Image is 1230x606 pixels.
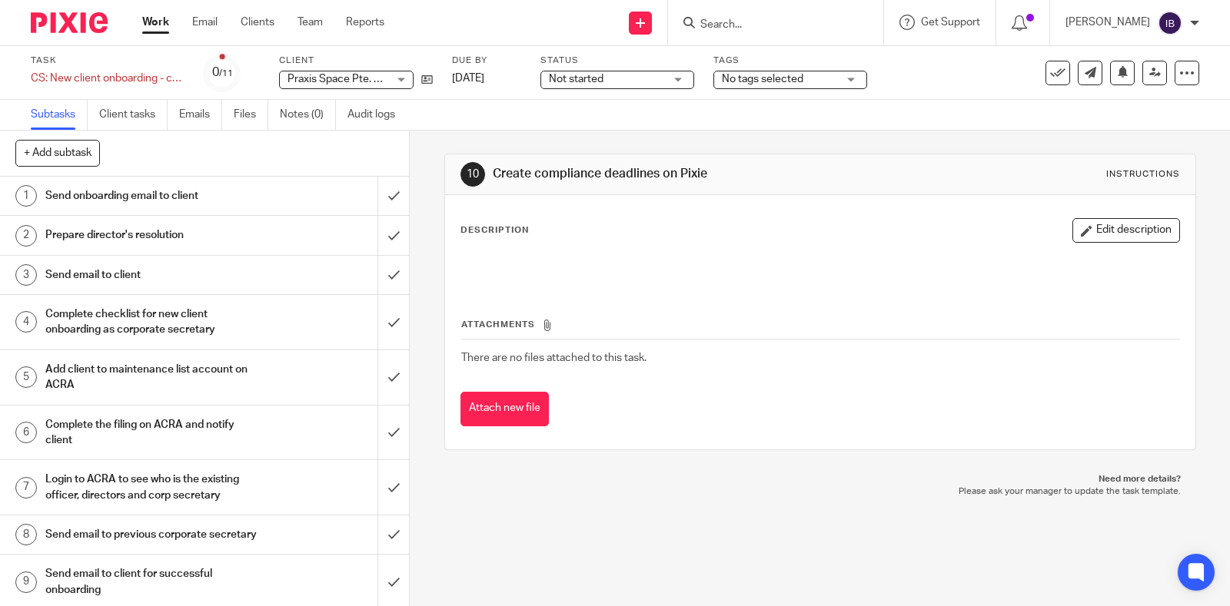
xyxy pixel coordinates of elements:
[45,413,257,452] h1: Complete the filing on ACRA and notify client
[99,100,168,130] a: Client tasks
[699,18,837,32] input: Search
[45,358,257,397] h1: Add client to maintenance list account on ACRA
[15,571,37,593] div: 9
[549,74,603,84] span: Not started
[212,64,233,81] div: 0
[45,303,257,342] h1: Complete checklist for new client onboarding as corporate secretary
[15,264,37,286] div: 3
[713,55,867,67] label: Tags
[460,473,1181,485] p: Need more details?
[1072,218,1180,243] button: Edit description
[45,562,257,601] h1: Send email to client for successful onboarding
[142,15,169,30] a: Work
[460,485,1181,498] p: Please ask your manager to update the task template.
[461,320,535,329] span: Attachments
[15,311,37,333] div: 4
[460,162,485,187] div: 10
[15,477,37,498] div: 7
[280,100,336,130] a: Notes (0)
[461,353,647,363] span: There are no files attached to this task.
[15,140,100,166] button: + Add subtask
[1106,168,1180,180] div: Instructions
[31,55,184,67] label: Task
[179,100,222,130] a: Emails
[15,524,37,545] div: 8
[493,166,853,182] h1: Create compliance deadlines on Pixie
[15,422,37,443] div: 6
[346,15,384,30] a: Reports
[452,73,484,84] span: [DATE]
[347,100,407,130] a: Audit logs
[15,366,37,388] div: 5
[288,74,392,84] span: Praxis Space Pte. Ltd.
[921,17,980,28] span: Get Support
[45,523,257,546] h1: Send email to previous corporate secretary
[234,100,268,130] a: Files
[45,468,257,507] h1: Login to ACRA to see who is the existing officer, directors and corp secretary
[15,225,37,247] div: 2
[192,15,218,30] a: Email
[31,12,108,33] img: Pixie
[1158,11,1182,35] img: svg%3E
[31,100,88,130] a: Subtasks
[722,74,803,84] span: No tags selected
[45,184,257,207] h1: Send onboarding email to client
[31,71,184,86] div: CS: New client onboarding - corporate secretary
[45,224,257,247] h1: Prepare director's resolution
[15,185,37,207] div: 1
[279,55,433,67] label: Client
[460,224,529,237] p: Description
[452,55,521,67] label: Due by
[1065,15,1150,30] p: [PERSON_NAME]
[460,392,549,426] button: Attach new file
[219,69,233,78] small: /11
[298,15,323,30] a: Team
[45,263,257,286] h1: Send email to client
[540,55,694,67] label: Status
[241,15,274,30] a: Clients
